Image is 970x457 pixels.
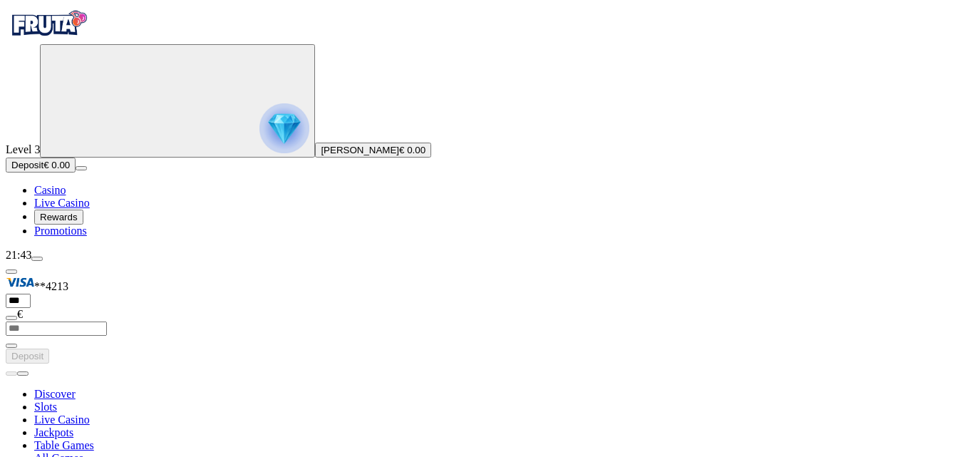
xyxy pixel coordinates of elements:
button: Depositplus icon€ 0.00 [6,158,76,173]
span: Promotions [34,225,87,237]
span: € [17,308,23,320]
span: € 0.00 [399,145,425,155]
span: 21:43 [6,249,31,261]
a: Discover [34,388,76,400]
span: Live Casino [34,197,90,209]
button: reward iconRewards [34,210,83,225]
button: menu [76,166,87,170]
img: reward progress [259,103,309,153]
a: Live Casino [34,414,90,426]
span: Level 3 [6,143,40,155]
button: menu [31,257,43,261]
button: Hide quick deposit form [6,269,17,274]
a: Jackpots [34,426,73,438]
a: Fruta [6,31,91,43]
span: [PERSON_NAME] [321,145,399,155]
a: diamond iconCasino [34,184,66,196]
nav: Primary [6,6,964,237]
button: [PERSON_NAME]€ 0.00 [315,143,431,158]
a: gift-inverted iconPromotions [34,225,87,237]
img: Visa [6,274,34,290]
span: Casino [34,184,66,196]
span: Deposit [11,160,43,170]
button: next slide [17,371,29,376]
span: € 0.00 [43,160,70,170]
img: Fruta [6,6,91,41]
button: Deposit [6,349,49,364]
button: eye icon [6,316,17,320]
span: Deposit [11,351,43,361]
button: eye icon [6,344,17,348]
a: poker-chip iconLive Casino [34,197,90,209]
button: prev slide [6,371,17,376]
a: Slots [34,401,57,413]
a: Table Games [34,439,94,451]
span: Rewards [40,212,78,222]
button: reward progress [40,44,315,158]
